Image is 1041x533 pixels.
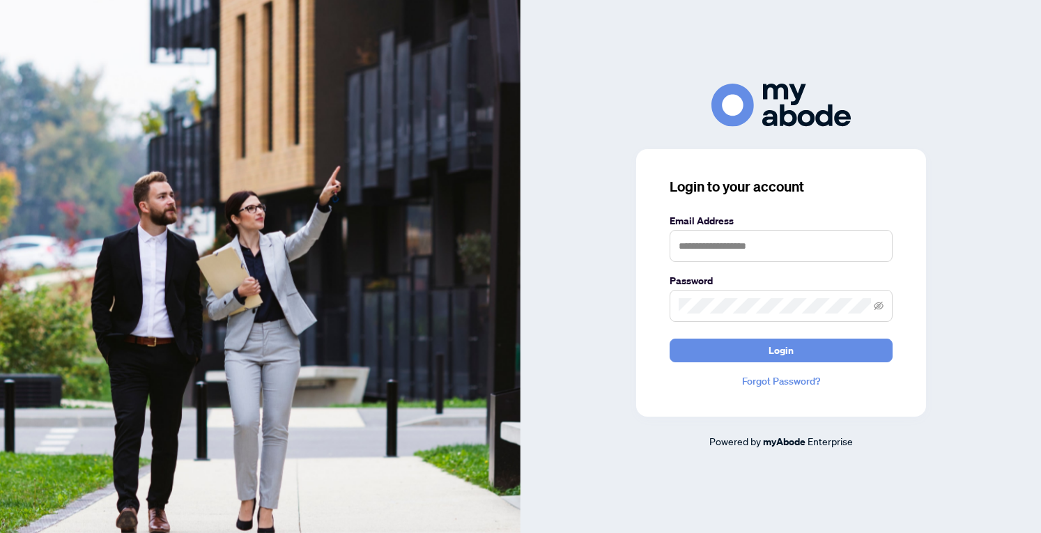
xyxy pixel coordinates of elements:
img: ma-logo [711,84,851,126]
span: Login [769,339,794,362]
span: Enterprise [808,435,853,447]
button: Login [670,339,893,362]
h3: Login to your account [670,177,893,196]
a: Forgot Password? [670,373,893,389]
span: Powered by [709,435,761,447]
a: myAbode [763,434,805,449]
label: Email Address [670,213,893,229]
span: eye-invisible [874,301,884,311]
label: Password [670,273,893,288]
